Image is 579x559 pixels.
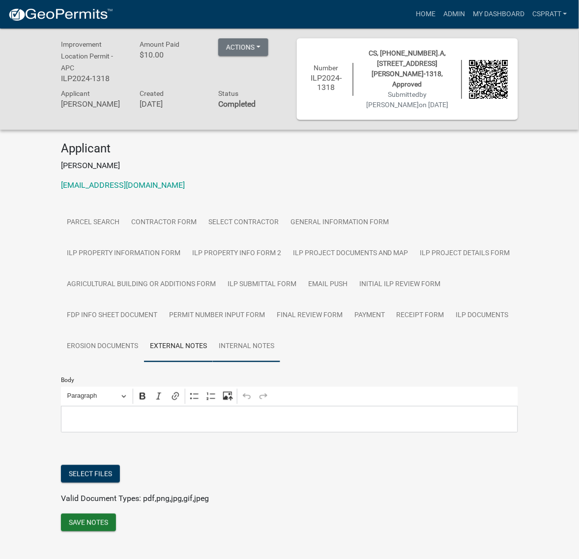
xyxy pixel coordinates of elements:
a: Email Push [302,269,353,300]
a: Internal Notes [213,331,280,362]
span: Paragraph [67,390,118,402]
a: ILP Submittal Form [222,269,302,300]
a: [EMAIL_ADDRESS][DOMAIN_NAME] [61,180,185,190]
a: External Notes [144,331,213,362]
a: My Dashboard [469,5,528,24]
button: Select files [61,465,120,483]
h6: [PERSON_NAME] [61,99,125,109]
a: Permit Number Input Form [163,300,271,331]
span: CS, [PHONE_NUMBER].A, [STREET_ADDRESS][PERSON_NAME]-1318, Approved [369,49,446,88]
strong: Completed [218,99,256,109]
a: Initial ILP Review Form [353,269,447,300]
div: Editor editing area: main. Press Alt+0 for help. [61,406,518,433]
a: General Information Form [285,207,395,238]
span: Applicant [61,89,90,97]
div: Editor toolbar [61,387,518,406]
a: Final Review Form [271,300,348,331]
img: QR code [469,60,508,99]
a: Parcel search [61,207,125,238]
a: Erosion Documents [61,331,144,362]
a: cspratt [528,5,571,24]
a: Payment [348,300,391,331]
a: Home [412,5,439,24]
a: FDP INFO Sheet Document [61,300,163,331]
button: Save Notes [61,514,116,531]
label: Body [61,377,74,383]
button: Paragraph, Heading [63,389,131,404]
span: Number [314,64,339,72]
a: ILP Property Information Form [61,238,186,269]
a: Select contractor [203,207,285,238]
span: Valid Document Types: pdf,png,jpg,gif,jpeg [61,494,209,503]
h6: ILP2024-1318 [61,74,125,83]
span: Improvement Location Permit - APC [61,40,113,72]
button: Actions [218,38,268,56]
a: Receipt Form [391,300,450,331]
span: Amount Paid [140,40,179,48]
h6: $10.00 [140,50,203,59]
span: Submitted on [DATE] [367,90,449,109]
a: ILP Project Documents and Map [287,238,414,269]
h6: ILP2024-1318 [307,73,346,92]
p: [PERSON_NAME] [61,160,518,172]
a: ILP Documents [450,300,515,331]
a: Admin [439,5,469,24]
a: Contractor Form [125,207,203,238]
a: Agricultural Building or additions Form [61,269,222,300]
span: Status [218,89,238,97]
a: ILP Project Details Form [414,238,516,269]
span: Created [140,89,164,97]
a: ILP Property Info Form 2 [186,238,287,269]
h6: [DATE] [140,99,203,109]
h4: Applicant [61,142,518,156]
